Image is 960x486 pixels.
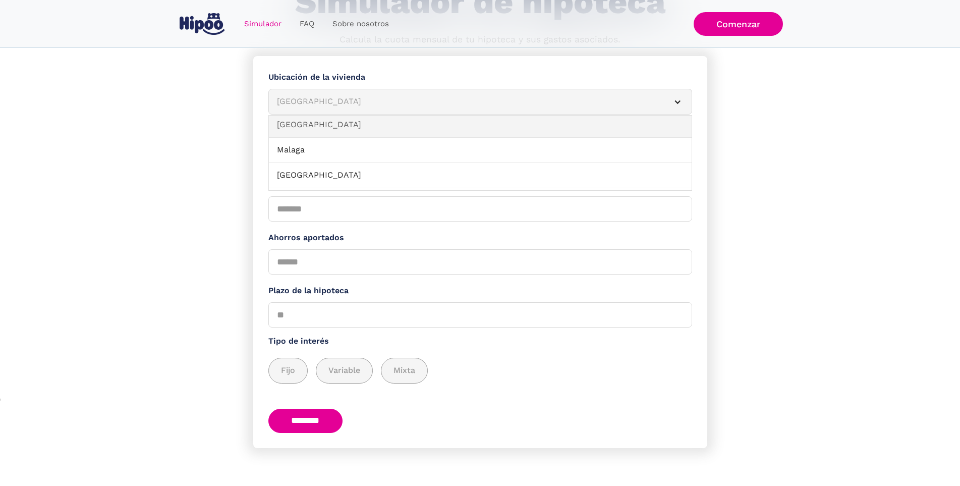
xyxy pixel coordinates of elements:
a: Malaga [269,138,692,163]
label: Ubicación de la vivienda [268,71,692,84]
article: [GEOGRAPHIC_DATA] [268,89,692,115]
a: Comenzar [694,12,783,36]
a: home [178,9,227,39]
form: Simulador Form [253,56,707,448]
a: [GEOGRAPHIC_DATA] [269,113,692,138]
div: add_description_here [268,358,692,384]
label: Plazo de la hipoteca [268,285,692,297]
span: Mixta [393,364,415,377]
label: Ahorros aportados [268,232,692,244]
a: Simulador [235,14,291,34]
nav: [GEOGRAPHIC_DATA] [268,115,692,191]
a: Sobre nosotros [323,14,398,34]
span: Variable [328,364,360,377]
a: FAQ [291,14,323,34]
span: Fijo [281,364,295,377]
a: [GEOGRAPHIC_DATA] [269,188,692,213]
a: [GEOGRAPHIC_DATA] [269,163,692,188]
div: [GEOGRAPHIC_DATA] [277,95,659,108]
label: Tipo de interés [268,335,692,348]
